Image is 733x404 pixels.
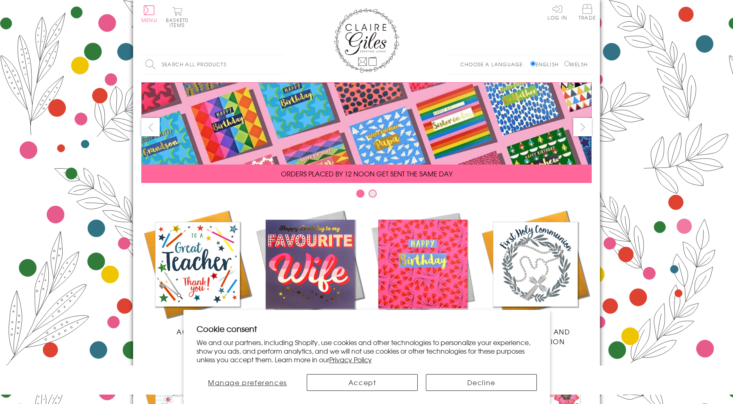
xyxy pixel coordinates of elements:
[579,4,596,22] a: Trade
[564,61,570,66] input: Welsh
[141,189,592,202] div: Carousel Pagination
[366,208,479,336] a: Birthdays
[141,55,285,74] input: Search all products
[426,374,537,391] button: Decline
[479,208,592,346] a: Communion and Confirmation
[356,190,364,198] button: Carousel Page 1 (Current Slide)
[166,7,188,27] button: Basket0 items
[329,354,372,364] a: Privacy Policy
[547,4,567,20] a: Log In
[579,4,596,20] span: Trade
[276,55,285,74] input: Search
[197,338,537,363] p: We and our partners, including Shopify, use cookies and other technologies to personalize your ex...
[460,61,529,68] p: Choose a language:
[334,8,399,73] img: Claire Giles Greetings Cards
[369,190,377,198] button: Carousel Page 2
[208,377,287,387] span: Manage preferences
[141,208,254,336] a: Academic
[197,323,537,334] h2: Cookie consent
[281,169,452,178] span: ORDERS PLACED BY 12 NOON GET SENT THE SAME DAY
[530,61,563,68] label: English
[141,118,160,136] button: prev
[564,61,588,68] label: Welsh
[530,61,536,66] input: English
[170,16,188,29] span: 0 items
[141,16,157,24] span: Menu
[197,374,299,391] button: Manage preferences
[254,208,366,336] a: New Releases
[573,118,592,136] button: next
[307,374,418,391] button: Accept
[141,5,157,23] button: Menu
[176,327,219,336] span: Academic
